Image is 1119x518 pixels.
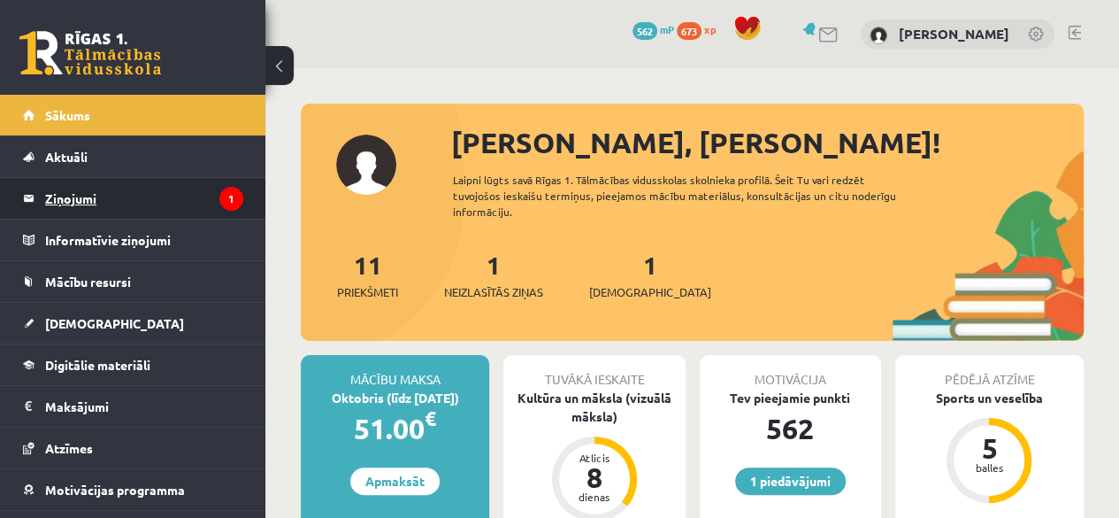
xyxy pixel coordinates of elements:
span: Motivācijas programma [45,482,185,498]
div: Kultūra un māksla (vizuālā māksla) [503,389,685,426]
legend: Informatīvie ziņojumi [45,220,243,260]
span: Sākums [45,107,90,123]
span: Atzīmes [45,440,93,456]
div: Motivācija [700,355,881,389]
span: € [425,406,436,431]
div: balles [962,462,1016,473]
div: 562 [700,407,881,450]
div: 8 [568,463,621,491]
div: Tev pieejamie punkti [700,389,881,407]
a: 11Priekšmeti [337,249,398,301]
div: dienas [568,491,621,502]
a: [DEMOGRAPHIC_DATA] [23,303,243,344]
legend: Ziņojumi [45,178,243,219]
a: Maksājumi [23,386,243,427]
a: Rīgas 1. Tālmācības vidusskola [19,31,161,75]
span: Priekšmeti [337,283,398,301]
div: Oktobris (līdz [DATE]) [301,389,489,407]
a: 1Neizlasītās ziņas [444,249,543,301]
a: Motivācijas programma [23,469,243,510]
a: 673 xp [677,22,724,36]
a: Apmaksāt [350,468,440,495]
a: 562 mP [632,22,674,36]
a: Mācību resursi [23,261,243,302]
div: Laipni lūgts savā Rīgas 1. Tālmācības vidusskolas skolnieka profilā. Šeit Tu vari redzēt tuvojošo... [453,172,923,220]
a: [PERSON_NAME] [899,25,1009,43]
a: Aktuāli [23,136,243,177]
img: Marta Broka [870,27,887,44]
a: Digitālie materiāli [23,344,243,385]
a: Atzīmes [23,428,243,468]
div: Pēdējā atzīme [895,355,1084,389]
div: 5 [962,434,1016,462]
div: 51.00 [301,407,489,450]
a: Sports un veselība 5 balles [895,389,1084,506]
div: Tuvākā ieskaite [503,355,685,389]
span: Mācību resursi [45,274,131,290]
a: Informatīvie ziņojumi [23,220,243,260]
span: 673 [677,22,701,40]
span: [DEMOGRAPHIC_DATA] [45,315,184,331]
a: 1 piedāvājumi [735,468,846,495]
span: [DEMOGRAPHIC_DATA] [589,283,711,301]
span: Aktuāli [45,149,88,165]
span: 562 [632,22,657,40]
span: Digitālie materiāli [45,357,150,373]
span: xp [704,22,716,36]
span: Neizlasītās ziņas [444,283,543,301]
i: 1 [219,187,243,211]
legend: Maksājumi [45,386,243,427]
a: Ziņojumi1 [23,178,243,219]
div: Sports un veselība [895,389,1084,407]
a: Sākums [23,95,243,135]
div: [PERSON_NAME], [PERSON_NAME]! [451,121,1084,164]
div: Mācību maksa [301,355,489,389]
a: 1[DEMOGRAPHIC_DATA] [589,249,711,301]
span: mP [660,22,674,36]
div: Atlicis [568,452,621,463]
